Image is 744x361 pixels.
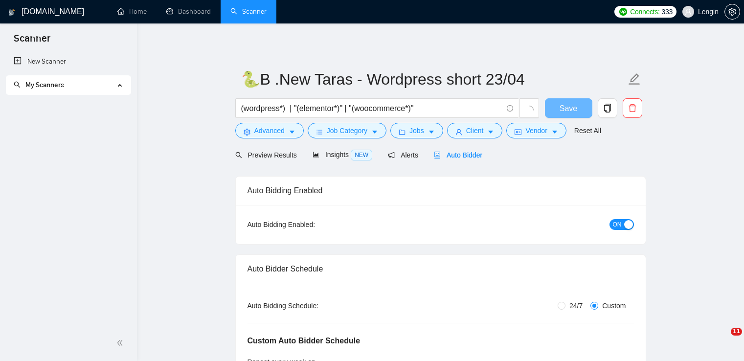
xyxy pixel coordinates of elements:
[351,150,372,160] span: NEW
[244,128,250,135] span: setting
[661,6,672,17] span: 333
[525,106,534,114] span: loading
[628,73,641,86] span: edit
[515,128,521,135] span: idcard
[506,123,566,138] button: idcardVendorcaret-down
[8,4,15,20] img: logo
[235,123,304,138] button: settingAdvancedcaret-down
[25,81,64,89] span: My Scanners
[248,219,376,230] div: Auto Bidding Enabled:
[545,98,592,118] button: Save
[116,338,126,348] span: double-left
[613,219,622,230] span: ON
[316,128,323,135] span: bars
[248,300,376,311] div: Auto Bidding Schedule:
[390,123,443,138] button: folderJobscaret-down
[248,177,634,204] div: Auto Bidding Enabled
[230,7,267,16] a: searchScanner
[388,152,395,158] span: notification
[6,52,131,71] li: New Scanner
[685,8,692,15] span: user
[525,125,547,136] span: Vendor
[428,128,435,135] span: caret-down
[166,7,211,16] a: dashboardDashboard
[254,125,285,136] span: Advanced
[289,128,295,135] span: caret-down
[14,81,64,89] span: My Scanners
[248,335,361,347] h5: Custom Auto Bidder Schedule
[399,128,406,135] span: folder
[487,128,494,135] span: caret-down
[507,105,513,112] span: info-circle
[388,151,418,159] span: Alerts
[235,151,297,159] span: Preview Results
[731,328,742,336] span: 11
[598,104,617,113] span: copy
[598,98,617,118] button: copy
[619,8,627,16] img: upwork-logo.png
[434,151,482,159] span: Auto Bidder
[117,7,147,16] a: homeHome
[630,6,659,17] span: Connects:
[574,125,601,136] a: Reset All
[327,125,367,136] span: Job Category
[241,102,502,114] input: Search Freelance Jobs...
[725,8,740,16] span: setting
[724,8,740,16] a: setting
[551,128,558,135] span: caret-down
[14,52,123,71] a: New Scanner
[623,104,642,113] span: delete
[623,98,642,118] button: delete
[6,31,58,52] span: Scanner
[308,123,386,138] button: barsJob Categorycaret-down
[241,67,626,91] input: Scanner name...
[313,151,319,158] span: area-chart
[455,128,462,135] span: user
[560,102,577,114] span: Save
[371,128,378,135] span: caret-down
[447,123,503,138] button: userClientcaret-down
[724,4,740,20] button: setting
[466,125,484,136] span: Client
[248,255,634,283] div: Auto Bidder Schedule
[711,328,734,351] iframe: Intercom live chat
[14,81,21,88] span: search
[409,125,424,136] span: Jobs
[434,152,441,158] span: robot
[313,151,372,158] span: Insights
[235,152,242,158] span: search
